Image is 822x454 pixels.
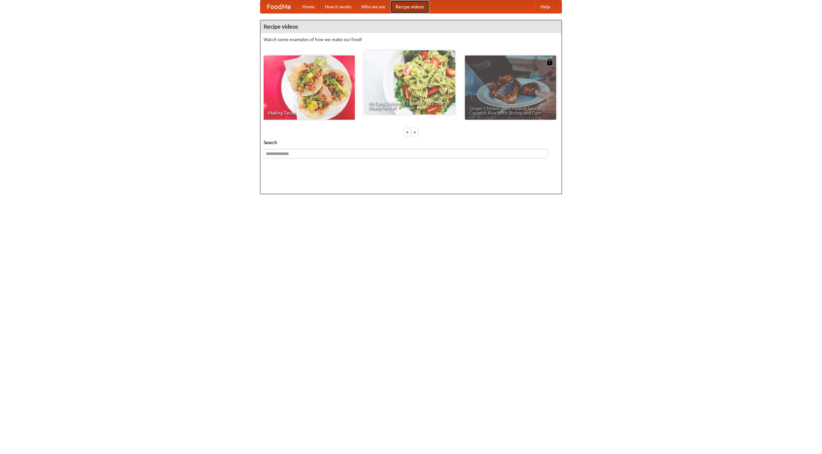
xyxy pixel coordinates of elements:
a: Making Tacos [264,56,355,120]
a: Who we are [356,0,390,13]
a: FoodMe [260,0,297,13]
a: Recipe videos [390,0,429,13]
h5: Search [264,139,558,146]
a: Home [297,0,320,13]
div: « [404,128,410,136]
a: Help [535,0,555,13]
p: Watch some examples of how we make our food! [264,36,558,43]
span: An Easy, Summery Tomato Pasta That's Ready for Fall [369,101,451,110]
a: How it works [320,0,356,13]
span: Making Tacos [268,111,350,115]
img: 483408.png [547,59,553,65]
h4: Recipe videos [260,20,562,33]
div: » [412,128,418,136]
a: An Easy, Summery Tomato Pasta That's Ready for Fall [364,50,455,115]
